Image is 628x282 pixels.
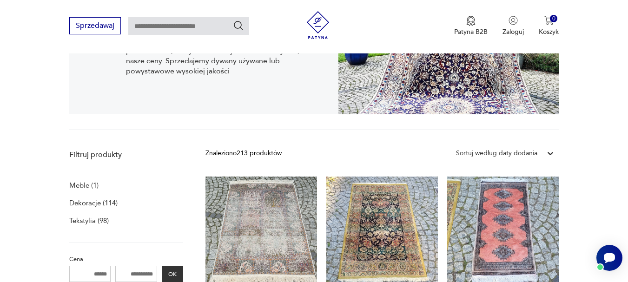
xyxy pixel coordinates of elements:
[550,15,558,23] div: 0
[69,214,109,227] a: Tekstylia (98)
[544,16,554,25] img: Ikona koszyka
[454,16,488,36] a: Ikona medaluPatyna B2B
[69,150,183,160] p: Filtruj produkty
[509,16,518,25] img: Ikonka użytkownika
[69,17,121,34] button: Sprzedawaj
[539,16,559,36] button: 0Koszyk
[454,16,488,36] button: Patyna B2B
[466,16,476,26] img: Ikona medalu
[304,11,332,39] img: Patyna - sklep z meblami i dekoracjami vintage
[126,35,324,76] p: Na naszych aukcjach znajdziecie wiele niepowtażalnych przedmiotów, których wartość jest znacznie ...
[205,148,282,158] div: Znaleziono 213 produktów
[502,16,524,36] button: Zaloguj
[596,245,622,271] iframe: Smartsupp widget button
[233,20,244,31] button: Szukaj
[539,27,559,36] p: Koszyk
[502,27,524,36] p: Zaloguj
[69,23,121,30] a: Sprzedawaj
[69,197,118,210] a: Dekoracje (114)
[456,148,537,158] div: Sortuj według daty dodania
[69,179,99,192] a: Meble (1)
[454,27,488,36] p: Patyna B2B
[69,254,183,264] p: Cena
[162,266,183,282] button: OK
